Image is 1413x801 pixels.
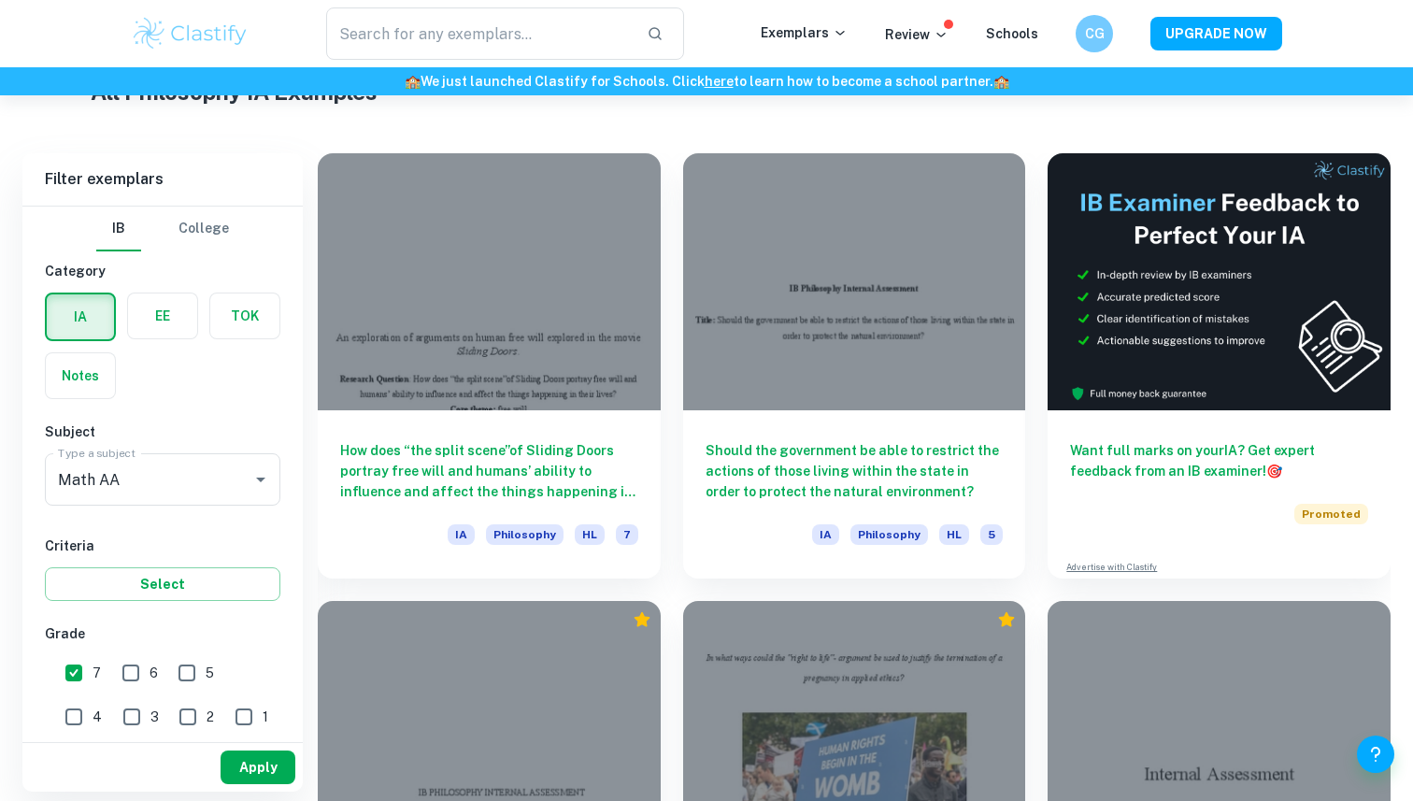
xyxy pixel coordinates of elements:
h6: How does “the split scene”of Sliding Doors portray free will and humans’ ability to influence and... [340,440,638,502]
span: Philosophy [850,524,928,545]
span: IA [448,524,475,545]
span: 5 [980,524,1003,545]
img: Thumbnail [1048,153,1391,410]
span: IA [812,524,839,545]
button: CG [1076,15,1113,52]
span: HL [575,524,605,545]
div: Premium [633,610,651,629]
a: Advertise with Clastify [1066,561,1157,574]
span: 🏫 [993,74,1009,89]
h6: Category [45,261,280,281]
button: TOK [210,293,279,338]
span: 7 [616,524,638,545]
img: Clastify logo [131,15,250,52]
span: 2 [207,707,214,727]
button: Help and Feedback [1357,736,1394,773]
h6: Should the government be able to restrict the actions of those living within the state in order t... [706,440,1004,502]
p: Exemplars [761,22,848,43]
button: Apply [221,751,295,784]
p: Review [885,24,949,45]
span: Promoted [1294,504,1368,524]
h6: CG [1084,23,1106,44]
span: 1 [263,707,268,727]
button: IA [47,294,114,339]
a: Want full marks on yourIA? Get expert feedback from an IB examiner!PromotedAdvertise with Clastify [1048,153,1391,579]
span: 6 [150,663,158,683]
span: 7 [93,663,101,683]
button: UPGRADE NOW [1150,17,1282,50]
button: College [178,207,229,251]
h6: Grade [45,623,280,644]
a: Schools [986,26,1038,41]
button: EE [128,293,197,338]
button: IB [96,207,141,251]
label: Type a subject [58,445,136,461]
a: Should the government be able to restrict the actions of those living within the state in order t... [683,153,1026,579]
span: 🎯 [1266,464,1282,479]
h6: Want full marks on your IA ? Get expert feedback from an IB examiner! [1070,440,1368,481]
h6: Filter exemplars [22,153,303,206]
span: 5 [206,663,214,683]
span: HL [939,524,969,545]
span: 4 [93,707,102,727]
span: 🏫 [405,74,421,89]
a: here [705,74,734,89]
span: Philosophy [486,524,564,545]
input: Search for any exemplars... [326,7,632,60]
a: How does “the split scene”of Sliding Doors portray free will and humans’ ability to influence and... [318,153,661,579]
h6: We just launched Clastify for Schools. Click to learn how to become a school partner. [4,71,1409,92]
button: Select [45,567,280,601]
button: Notes [46,353,115,398]
button: Open [248,466,274,493]
div: Filter type choice [96,207,229,251]
span: 3 [150,707,159,727]
h6: Criteria [45,536,280,556]
h6: Subject [45,422,280,442]
div: Premium [997,610,1016,629]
